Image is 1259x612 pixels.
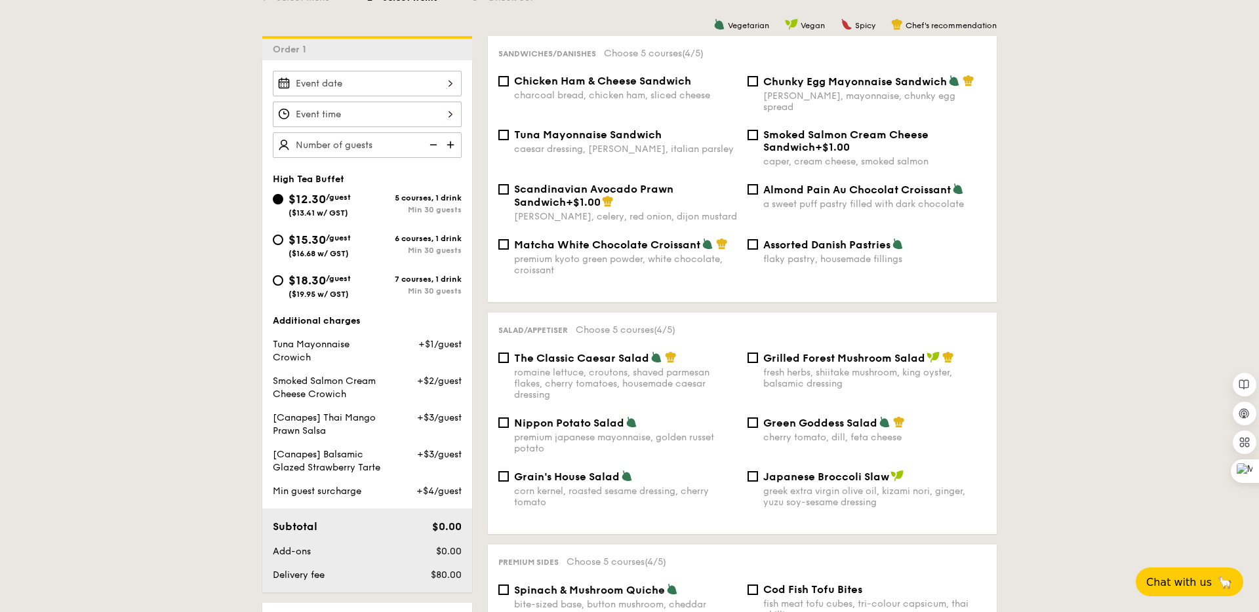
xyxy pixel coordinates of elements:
[289,290,349,299] span: ($19.95 w/ GST)
[289,208,348,218] span: ($13.41 w/ GST)
[666,583,678,595] img: icon-vegetarian.fe4039eb.svg
[417,449,462,460] span: +$3/guest
[514,352,649,364] span: The Classic Caesar Salad
[1217,575,1233,590] span: 🦙
[289,192,326,206] span: $12.30
[841,18,852,30] img: icon-spicy.37a8142b.svg
[273,520,317,533] span: Subtotal
[645,556,666,567] span: (4/5)
[927,351,940,363] img: icon-vegan.f8ff3823.svg
[326,193,351,202] span: /guest
[952,183,964,195] img: icon-vegetarian.fe4039eb.svg
[748,239,758,250] input: Assorted Danish Pastriesflaky pastry, housemade fillings
[763,90,986,113] div: [PERSON_NAME], mayonnaise, chunky egg spread
[514,239,700,251] span: Matcha White Chocolate Croissant
[514,90,737,101] div: charcoal bread, chicken ham, sliced cheese
[418,339,462,350] span: +$1/guest
[763,199,986,210] div: a sweet puff pastry filled with dark chocolate
[748,584,758,595] input: Cod Fish Tofu Bitesfish meat tofu cubes, tri-colour capsicum, thai chilli sauce
[763,128,929,153] span: Smoked Salmon Cream Cheese Sandwich
[498,184,509,195] input: Scandinavian Avocado Prawn Sandwich+$1.00[PERSON_NAME], celery, red onion, dijon mustard
[289,249,349,258] span: ($16.68 w/ GST)
[948,75,960,86] img: icon-vegetarian.fe4039eb.svg
[748,130,758,140] input: Smoked Salmon Cream Cheese Sandwich+$1.00caper, cream cheese, smoked salmon
[763,367,986,389] div: fresh herbs, shiitake mushroom, king oyster, balsamic dressing
[665,351,677,363] img: icon-chef-hat.a58ddaea.svg
[514,367,737,400] div: romaine lettuce, croutons, shaved parmesan flakes, cherry tomatoes, housemade caesar dressing
[273,546,311,557] span: Add-ons
[815,141,850,153] span: +$1.00
[498,558,559,567] span: Premium sides
[906,21,997,30] span: Chef's recommendation
[748,417,758,428] input: Green Goddess Saladcherry tomato, dill, feta cheese
[1136,567,1243,596] button: Chat with us🦙
[498,584,509,595] input: Spinach & Mushroom Quichebite-sized base, button mushroom, cheddar
[514,432,737,454] div: premium japanese mayonnaise, golden russet potato
[273,412,376,436] span: [Canapes] Thai Mango Prawn Salsa
[273,44,311,55] span: Order 1
[855,21,875,30] span: Spicy
[417,375,462,387] span: +$2/guest
[566,196,601,208] span: +$1.00
[621,470,633,482] img: icon-vegetarian.fe4039eb.svg
[626,416,637,428] img: icon-vegetarian.fe4039eb.svg
[654,324,675,335] span: (4/5)
[763,417,877,429] span: Green Goddess Salad
[367,205,462,214] div: Min 30 guests
[650,351,662,363] img: icon-vegetarian.fe4039eb.svg
[498,471,509,482] input: Grain's House Saladcorn kernel, roasted sesame dressing, cherry tomato
[763,239,890,251] span: Assorted Danish Pastries
[514,211,737,222] div: [PERSON_NAME], celery, red onion, dijon mustard
[801,21,825,30] span: Vegan
[431,569,462,581] span: $80.00
[436,546,462,557] span: $0.00
[273,235,283,245] input: $15.30/guest($16.68 w/ GST)6 courses, 1 drinkMin 30 guests
[942,351,954,363] img: icon-chef-hat.a58ddaea.svg
[514,486,737,508] div: corn kernel, roasted sesame dressing, cherry tomato
[713,18,725,30] img: icon-vegetarian.fe4039eb.svg
[891,18,903,30] img: icon-chef-hat.a58ddaea.svg
[763,183,951,196] span: Almond Pain Au Chocolat Croissant
[498,417,509,428] input: Nippon Potato Saladpremium japanese mayonnaise, golden russet potato
[498,49,596,58] span: Sandwiches/Danishes
[604,48,704,59] span: Choose 5 courses
[716,238,728,250] img: icon-chef-hat.a58ddaea.svg
[763,156,986,167] div: caper, cream cheese, smoked salmon
[1146,576,1212,588] span: Chat with us
[273,486,361,497] span: Min guest surcharge
[963,75,974,86] img: icon-chef-hat.a58ddaea.svg
[273,174,344,185] span: High Tea Buffet
[763,432,986,443] div: cherry tomato, dill, feta cheese
[892,238,904,250] img: icon-vegetarian.fe4039eb.svg
[273,102,462,127] input: Event time
[498,76,509,86] input: Chicken Ham & Cheese Sandwichcharcoal bread, chicken ham, sliced cheese
[514,183,673,208] span: Scandinavian Avocado Prawn Sandwich
[442,132,462,157] img: icon-add.58712e84.svg
[514,128,662,141] span: Tuna Mayonnaise Sandwich
[416,486,462,497] span: +$4/guest
[514,75,691,87] span: Chicken Ham & Cheese Sandwich
[273,339,350,363] span: Tuna Mayonnaise Crowich
[748,184,758,195] input: Almond Pain Au Chocolat Croissanta sweet puff pastry filled with dark chocolate
[367,286,462,296] div: Min 30 guests
[422,132,442,157] img: icon-reduce.1d2dbef1.svg
[273,194,283,204] input: $12.30/guest($13.41 w/ GST)5 courses, 1 drinkMin 30 guests
[602,195,614,207] img: icon-chef-hat.a58ddaea.svg
[289,273,326,288] span: $18.30
[514,470,620,483] span: Grain's House Salad
[273,275,283,286] input: $18.30/guest($19.95 w/ GST)7 courses, 1 drinkMin 30 guests
[498,130,509,140] input: Tuna Mayonnaise Sandwichcaesar dressing, [PERSON_NAME], italian parsley
[498,353,509,363] input: The Classic Caesar Saladromaine lettuce, croutons, shaved parmesan flakes, cherry tomatoes, house...
[273,71,462,96] input: Event date
[702,238,713,250] img: icon-vegetarian.fe4039eb.svg
[514,254,737,276] div: premium kyoto green powder, white chocolate, croissant
[326,233,351,242] span: /guest
[289,233,326,247] span: $15.30
[763,470,889,483] span: Japanese Broccoli Slaw
[326,274,351,283] span: /guest
[514,584,665,596] span: Spinach & Mushroom Quiche
[432,520,462,533] span: $0.00
[273,132,462,158] input: Number of guests
[748,76,758,86] input: Chunky Egg Mayonnaise Sandwich[PERSON_NAME], mayonnaise, chunky egg spread
[682,48,704,59] span: (4/5)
